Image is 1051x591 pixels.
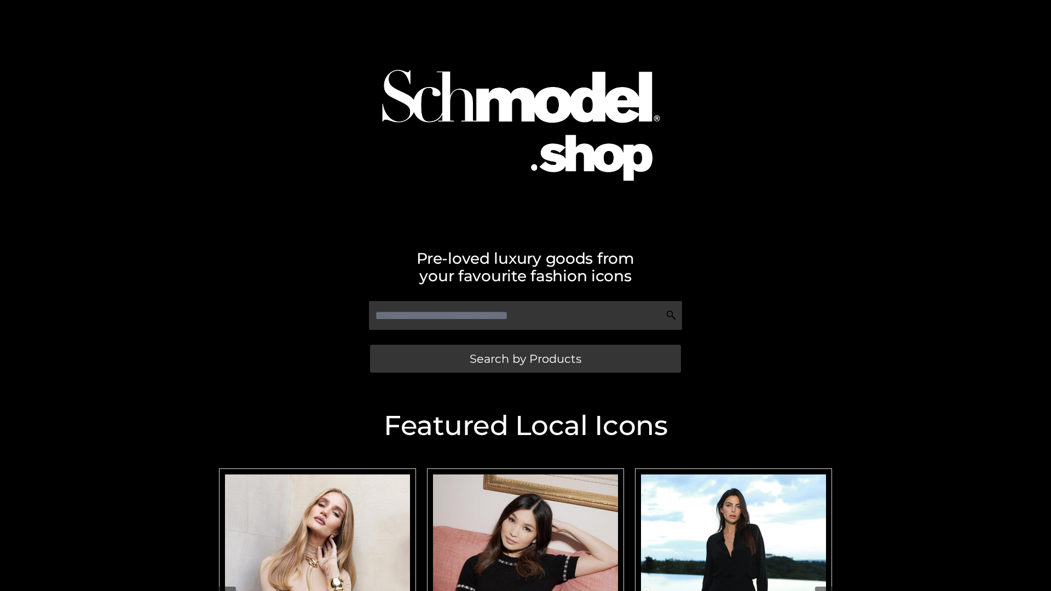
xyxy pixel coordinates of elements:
h2: Featured Local Icons​ [213,412,838,439]
h2: Pre-loved luxury goods from your favourite fashion icons [213,250,838,285]
span: Search by Products [470,353,581,364]
img: Search Icon [666,310,677,321]
a: Search by Products [370,345,681,373]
